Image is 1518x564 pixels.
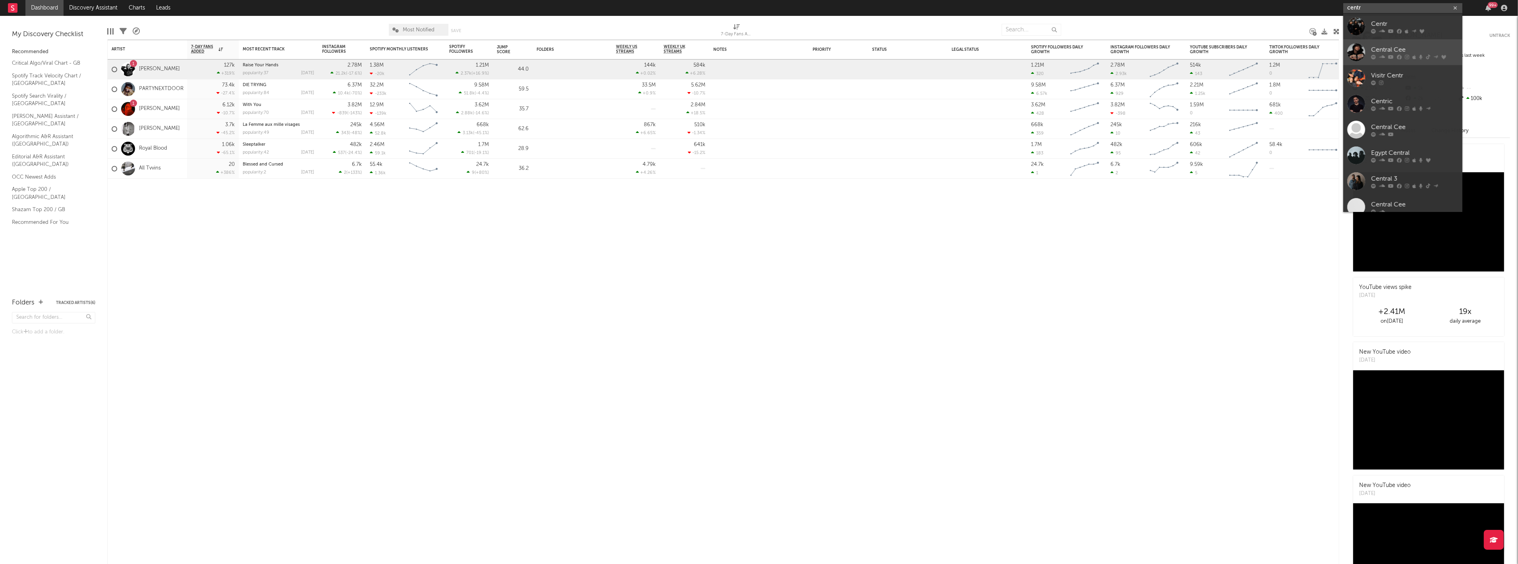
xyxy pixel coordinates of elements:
[12,47,95,57] div: Recommended
[1226,119,1261,139] svg: Chart title
[346,151,361,155] span: -24.4 %
[1067,79,1103,99] svg: Chart title
[497,65,529,74] div: 44.0
[139,165,161,172] a: All Tvvins
[497,85,529,94] div: 59.5
[406,159,441,179] svg: Chart title
[1359,292,1412,300] div: [DATE]
[243,83,314,87] div: DIE TRYING
[301,71,314,75] div: [DATE]
[370,142,384,147] div: 2.46M
[1110,111,1126,116] div: -398
[451,29,462,33] button: Save
[952,47,1003,52] div: Legal Status
[1031,83,1046,88] div: 9.58M
[1371,174,1458,183] div: Central 3
[459,90,489,96] div: ( )
[222,142,235,147] div: 1.06k
[1226,139,1261,159] svg: Chart title
[1343,194,1462,220] a: Central Cee
[347,71,361,76] span: -17.6 %
[1031,63,1044,68] div: 1.21M
[1146,159,1182,179] svg: Chart title
[721,30,753,39] div: 7-Day Fans Added (7-Day Fans Added)
[1485,5,1491,11] button: 99+
[1305,60,1341,79] svg: Chart title
[1110,122,1122,127] div: 245k
[813,47,844,52] div: Priority
[12,312,95,323] input: Search for folders...
[473,71,488,76] span: +16.9 %
[191,44,216,54] span: 7-Day Fans Added
[458,130,489,135] div: ( )
[348,63,362,68] div: 2.78M
[475,102,489,108] div: 3.62M
[139,106,180,112] a: [PERSON_NAME]
[1067,159,1103,179] svg: Chart title
[1031,45,1091,54] div: Spotify Followers Daily Growth
[1226,159,1261,179] svg: Chart title
[348,102,362,108] div: 3.82M
[1269,71,1272,76] div: 0
[370,91,386,96] div: -233k
[1146,60,1182,79] svg: Chart title
[1343,3,1462,13] input: Search for artists
[243,150,269,155] div: popularity: 42
[477,122,489,127] div: 668k
[350,142,362,147] div: 482k
[1269,83,1280,88] div: 1.8M
[243,63,278,67] a: Raise Your Hands
[243,91,269,95] div: popularity: 84
[1031,170,1038,175] div: 1
[12,205,87,214] a: Shazam Top 200 / GB
[1190,63,1201,68] div: 514k
[12,92,87,108] a: Spotify Search Virality / [GEOGRAPHIC_DATA]
[301,170,314,175] div: [DATE]
[1110,142,1122,147] div: 482k
[1343,13,1462,39] a: Centr
[107,20,114,43] div: Edit Columns
[475,151,488,155] span: -19.1 %
[1146,79,1182,99] svg: Chart title
[348,83,362,88] div: 6.37M
[336,130,362,135] div: ( )
[497,164,529,173] div: 36.2
[1343,39,1462,65] a: Central Cee
[456,110,489,115] div: ( )
[12,298,35,308] div: Folders
[243,47,302,52] div: Most Recent Track
[1371,19,1458,29] div: Centr
[243,71,268,75] div: popularity: 37
[688,130,705,135] div: -1.34 %
[1110,71,1127,76] div: 2.93k
[1146,139,1182,159] svg: Chart title
[301,131,314,135] div: [DATE]
[348,111,361,115] span: -143 %
[686,71,705,76] div: +6.28 %
[1190,150,1200,156] div: 42
[216,90,235,96] div: -27.4 %
[333,150,362,155] div: ( )
[1190,142,1202,147] div: 606k
[643,162,656,167] div: 4.79k
[243,83,266,87] a: DIE TRYING
[1226,60,1261,79] svg: Chart title
[12,152,87,169] a: Editorial A&R Assistant ([GEOGRAPHIC_DATA])
[463,131,473,135] span: 3.13k
[456,71,489,76] div: ( )
[1110,162,1120,167] div: 6.7k
[12,59,87,67] a: Critical Algo/Viral Chart - GB
[1343,142,1462,168] a: Egypt Central
[370,102,384,108] div: 12.9M
[537,47,596,52] div: Folders
[56,301,95,305] button: Tracked Artists(6)
[1305,79,1341,99] svg: Chart title
[301,91,314,95] div: [DATE]
[449,44,477,54] div: Spotify Followers
[332,110,362,115] div: ( )
[370,71,384,76] div: -20k
[1031,150,1043,156] div: 183
[243,123,314,127] div: La Femme aux mille visages
[497,144,529,154] div: 28.9
[322,44,350,54] div: Instagram Followers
